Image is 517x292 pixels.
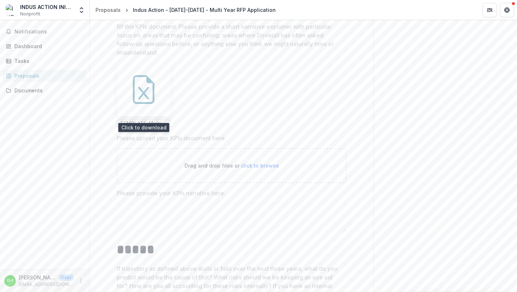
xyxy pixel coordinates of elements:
p: Please provide your KPIs narrative here. [117,189,225,197]
p: User [59,274,74,281]
button: Partners [483,3,497,17]
div: Proposals [14,72,81,79]
span: Notifications [14,29,84,35]
div: Gautam Sood <gautam@indusaction.org> [7,278,13,283]
button: Get Help [500,3,514,17]
a: Proposals [93,5,124,15]
div: Documents [14,87,81,94]
div: Dashboard [14,42,81,50]
img: INDUS ACTION INITIATIVES [6,4,17,16]
p: Drag and drop files or [185,162,279,169]
a: Proposals [3,70,87,82]
button: Open entity switcher [76,3,87,17]
nav: breadcrumb [93,5,279,15]
a: Dashboard [3,40,87,52]
p: Key Metrics of Success: To help us understand your core programmatic (reach/output, outcome or im... [117,5,342,57]
button: Notifications [3,26,87,37]
div: TEMPLATE_Multiyear_KPIs.xlsx [117,63,171,128]
div: Tasks [14,57,81,65]
button: More [76,277,85,285]
span: click to browse [241,163,279,169]
div: Proposals [96,6,121,14]
a: Documents [3,85,87,96]
div: INDUS ACTION INITIATIVES [20,3,74,11]
p: [EMAIL_ADDRESS][DOMAIN_NAME] [19,281,74,288]
div: Indus Action - [DATE]-[DATE] - Multi Year RFP Application [133,6,276,14]
a: Tasks [3,55,87,67]
p: [PERSON_NAME] <[EMAIL_ADDRESS][DOMAIN_NAME]> [19,274,56,281]
span: Nonprofit [20,11,40,17]
span: TEMPLATE_Multiyear_KPIs.xlsx [120,120,167,127]
p: Please upload your KPIs document here. [117,134,226,142]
